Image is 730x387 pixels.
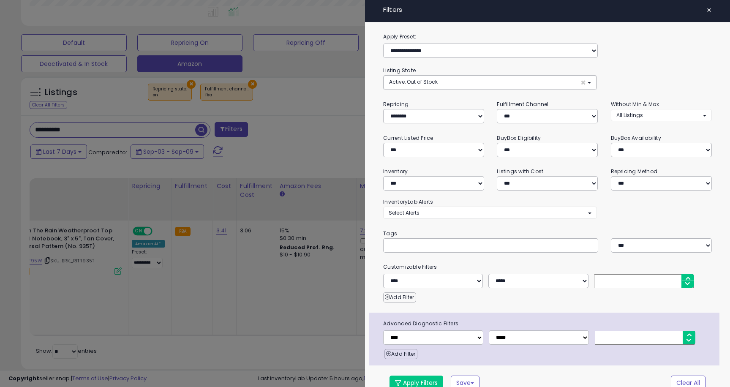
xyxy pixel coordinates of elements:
small: BuyBox Availability [611,134,661,142]
small: Listings with Cost [497,168,543,175]
small: Customizable Filters [377,262,718,272]
button: Active, Out of Stock × [384,76,596,90]
small: Tags [377,229,718,238]
span: Active, Out of Stock [389,78,438,85]
label: Apply Preset: [377,32,718,41]
small: Inventory [383,168,408,175]
small: Fulfillment Channel [497,101,548,108]
small: Listing State [383,67,416,74]
h4: Filters [383,6,712,14]
small: Current Listed Price [383,134,433,142]
small: Repricing [383,101,409,108]
span: Select Alerts [389,209,419,216]
button: Select Alerts [383,207,597,219]
small: BuyBox Eligibility [497,134,541,142]
button: × [703,4,715,16]
small: InventoryLab Alerts [383,198,433,205]
button: All Listings [611,109,712,121]
span: × [580,78,586,87]
span: Advanced Diagnostic Filters [377,319,719,328]
button: Add Filter [384,349,417,359]
small: Without Min & Max [611,101,659,108]
button: Add Filter [383,292,416,303]
span: All Listings [616,112,643,119]
small: Repricing Method [611,168,658,175]
span: × [706,4,712,16]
